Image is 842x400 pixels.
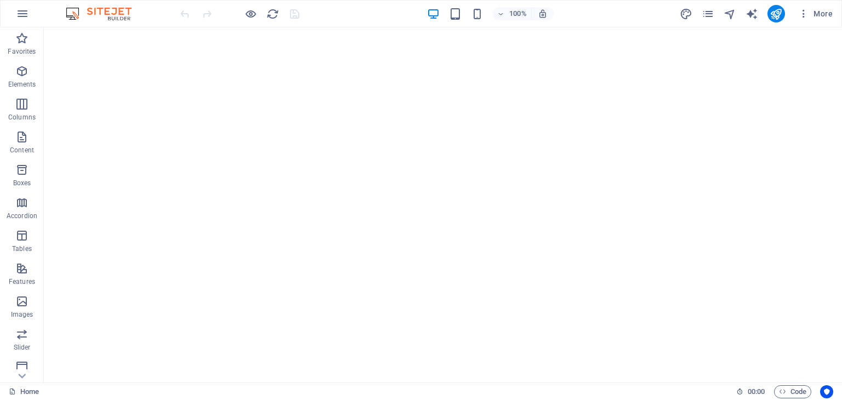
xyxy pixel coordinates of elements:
[724,8,736,20] i: Navigator
[724,7,737,20] button: navigator
[538,9,548,19] i: On resize automatically adjust zoom level to fit chosen device.
[702,8,714,20] i: Pages (Ctrl+Alt+S)
[774,385,811,398] button: Code
[14,343,31,352] p: Slider
[770,8,782,20] i: Publish
[244,7,257,20] button: Click here to leave preview mode and continue editing
[767,5,785,22] button: publish
[702,7,715,20] button: pages
[10,146,34,155] p: Content
[748,385,765,398] span: 00 00
[755,387,757,396] span: :
[63,7,145,20] img: Editor Logo
[13,179,31,187] p: Boxes
[11,310,33,319] p: Images
[266,7,279,20] button: reload
[7,212,37,220] p: Accordion
[794,5,837,22] button: More
[798,8,833,19] span: More
[9,277,35,286] p: Features
[820,385,833,398] button: Usercentrics
[736,385,765,398] h6: Session time
[8,113,36,122] p: Columns
[12,244,32,253] p: Tables
[8,47,36,56] p: Favorites
[680,8,692,20] i: Design (Ctrl+Alt+Y)
[746,7,759,20] button: text_generator
[746,8,758,20] i: AI Writer
[680,7,693,20] button: design
[509,7,527,20] h6: 100%
[493,7,532,20] button: 100%
[8,80,36,89] p: Elements
[9,385,39,398] a: Click to cancel selection. Double-click to open Pages
[779,385,806,398] span: Code
[266,8,279,20] i: Reload page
